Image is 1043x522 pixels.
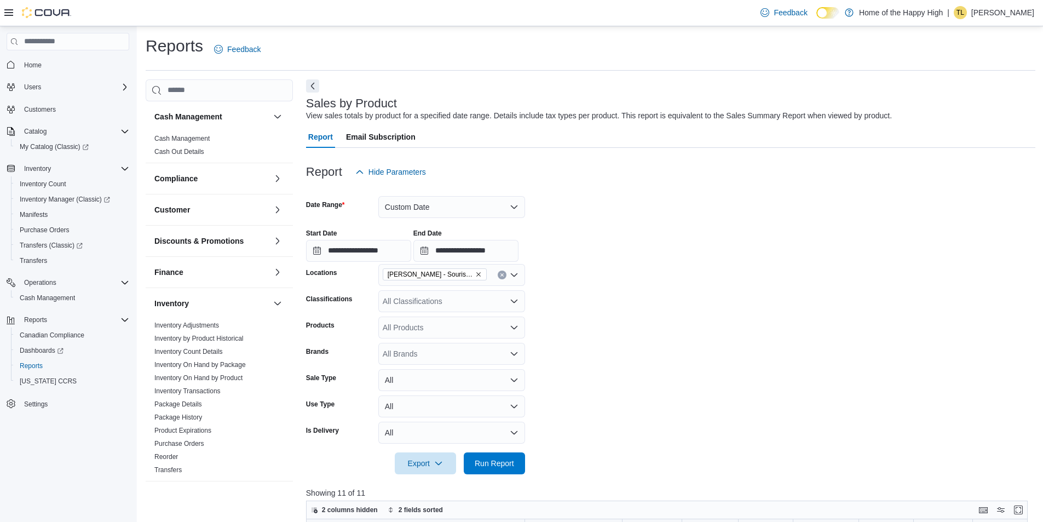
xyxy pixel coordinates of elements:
button: Inventory Count [11,176,134,192]
label: Products [306,321,335,330]
p: [PERSON_NAME] [971,6,1034,19]
button: Reports [11,358,134,374]
button: Catalog [20,125,51,138]
span: Package History [154,413,202,422]
button: 2 columns hidden [307,503,382,517]
span: Operations [24,278,56,287]
button: Open list of options [510,349,518,358]
span: Feedback [774,7,807,18]
span: Users [20,81,129,94]
a: Canadian Compliance [15,329,89,342]
a: Feedback [756,2,811,24]
span: [US_STATE] CCRS [20,377,77,386]
h3: Cash Management [154,111,222,122]
label: Is Delivery [306,426,339,435]
span: Inventory Transactions [154,387,221,395]
a: Inventory On Hand by Product [154,374,243,382]
button: Cash Management [154,111,269,122]
label: Date Range [306,200,345,209]
button: All [378,422,525,444]
button: Inventory [271,297,284,310]
button: [US_STATE] CCRS [11,374,134,389]
span: Export [401,452,450,474]
p: Home of the Happy High [859,6,943,19]
button: Customer [271,203,284,216]
button: Discounts & Promotions [271,234,284,248]
a: Reports [15,359,47,372]
button: Customers [2,101,134,117]
span: Reorder [154,452,178,461]
a: Dashboards [15,344,68,357]
img: Cova [22,7,71,18]
span: Purchase Orders [20,226,70,234]
span: 2 columns hidden [322,506,378,514]
span: Reports [20,313,129,326]
span: Catalog [24,127,47,136]
button: Loyalty [271,490,284,503]
span: Inventory by Product Historical [154,334,244,343]
a: Inventory Count Details [154,348,223,355]
span: Inventory Adjustments [154,321,219,330]
button: Cash Management [11,290,134,306]
button: Finance [271,266,284,279]
h3: Report [306,165,342,179]
span: Users [24,83,41,91]
button: Remove Estevan - Souris Avenue - Fire & Flower from selection in this group [475,271,482,278]
span: My Catalog (Classic) [20,142,89,151]
span: Manifests [15,208,129,221]
button: Transfers [11,253,134,268]
button: Catalog [2,124,134,139]
div: View sales totals by product for a specified date range. Details include tax types per product. T... [306,110,892,122]
a: Cash Out Details [154,148,204,156]
input: Dark Mode [816,7,839,19]
span: Washington CCRS [15,375,129,388]
span: Cash Management [154,134,210,143]
span: Manifests [20,210,48,219]
span: Canadian Compliance [15,329,129,342]
div: Tammy Lacharite [954,6,967,19]
a: My Catalog (Classic) [15,140,93,153]
span: Home [24,61,42,70]
span: [PERSON_NAME] - Souris Avenue - Fire & Flower [388,269,473,280]
a: Inventory Count [15,177,71,191]
span: Customers [24,105,56,114]
input: Press the down key to open a popover containing a calendar. [413,240,518,262]
a: Purchase Orders [15,223,74,237]
nav: Complex example [7,53,129,440]
h1: Reports [146,35,203,57]
label: Classifications [306,295,353,303]
label: Start Date [306,229,337,238]
button: Reports [2,312,134,328]
span: Transfers (Classic) [20,241,83,250]
button: Manifests [11,207,134,222]
a: Dashboards [11,343,134,358]
h3: Finance [154,267,183,278]
span: Run Report [475,458,514,469]
label: Locations [306,268,337,277]
span: Dashboards [15,344,129,357]
span: Estevan - Souris Avenue - Fire & Flower [383,268,487,280]
span: My Catalog (Classic) [15,140,129,153]
span: Cash Management [20,294,75,302]
button: Cash Management [271,110,284,123]
button: Open list of options [510,323,518,332]
span: Inventory On Hand by Package [154,360,246,369]
label: Use Type [306,400,335,409]
a: Inventory Manager (Classic) [15,193,114,206]
button: Operations [2,275,134,290]
button: Canadian Compliance [11,328,134,343]
a: Transfers (Classic) [15,239,87,252]
button: Next [306,79,319,93]
button: Inventory [154,298,269,309]
span: Email Subscription [346,126,416,148]
button: Open list of options [510,271,518,279]
span: Feedback [227,44,261,55]
span: TL [956,6,964,19]
button: Custom Date [378,196,525,218]
h3: Sales by Product [306,97,397,110]
button: Inventory [20,162,55,175]
p: Showing 11 of 11 [306,487,1035,498]
span: Hide Parameters [368,167,426,177]
span: Product Expirations [154,426,211,435]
